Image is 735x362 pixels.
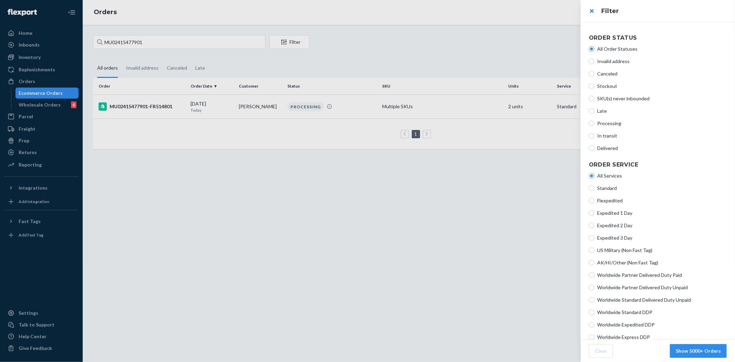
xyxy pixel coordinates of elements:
[589,198,594,203] input: Flexpedited
[585,4,599,18] button: close
[589,71,594,77] input: Canceled
[589,322,594,328] input: Worldwide Expedited DDP
[597,197,727,204] span: Flexpedited
[597,234,727,241] span: Expedited 3 Day
[589,272,594,278] input: Worldwide Partner Delivered Duty Paid
[589,121,594,126] input: Processing
[589,248,594,253] input: US Military (Non Fast Tag)
[597,132,727,139] span: In transit
[597,58,727,65] span: Invalid address
[597,284,727,291] span: Worldwide Partner Delivered Duty Unpaid
[589,285,594,290] input: Worldwide Partner Delivered Duty Unpaid
[597,145,727,152] span: Delivered
[597,296,727,303] span: Worldwide Standard Delivered Duty Unpaid
[589,210,594,216] input: Expedited 1 Day
[597,210,727,217] span: Expedited 1 Day
[589,108,594,114] input: Late
[589,83,594,89] input: Stockout
[597,309,727,316] span: Worldwide Standard DDP
[589,185,594,191] input: Standard
[597,222,727,229] span: Expedited 2 Day
[601,7,727,16] h3: Filter
[589,133,594,139] input: In transit
[589,223,594,228] input: Expedited 2 Day
[597,46,727,52] span: All Order Statuses
[589,344,613,358] button: Clear
[597,172,727,179] span: All Services
[597,120,727,127] span: Processing
[589,297,594,303] input: Worldwide Standard Delivered Duty Unpaid
[589,96,594,101] input: SKU(s) never inbounded
[589,145,594,151] input: Delivered
[597,70,727,77] span: Canceled
[597,185,727,192] span: Standard
[597,272,727,279] span: Worldwide Partner Delivered Duty Paid
[589,173,594,179] input: All Services
[670,344,727,358] button: Show 5000+ Orders
[15,5,29,11] span: Chat
[597,259,727,266] span: AK/HI/Other (Non Fast Tag)
[589,161,727,169] h4: Order Service
[589,334,594,340] input: Worldwide Express DDP
[589,59,594,64] input: Invalid address
[589,235,594,241] input: Expedited 3 Day
[589,34,727,42] h4: Order Status
[597,247,727,254] span: US Military (Non Fast Tag)
[589,46,594,52] input: All Order Statuses
[589,260,594,265] input: AK/HI/Other (Non Fast Tag)
[597,108,727,114] span: Late
[589,310,594,315] input: Worldwide Standard DDP
[597,83,727,90] span: Stockout
[597,321,727,328] span: Worldwide Expedited DDP
[597,334,727,341] span: Worldwide Express DDP
[597,95,727,102] span: SKU(s) never inbounded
